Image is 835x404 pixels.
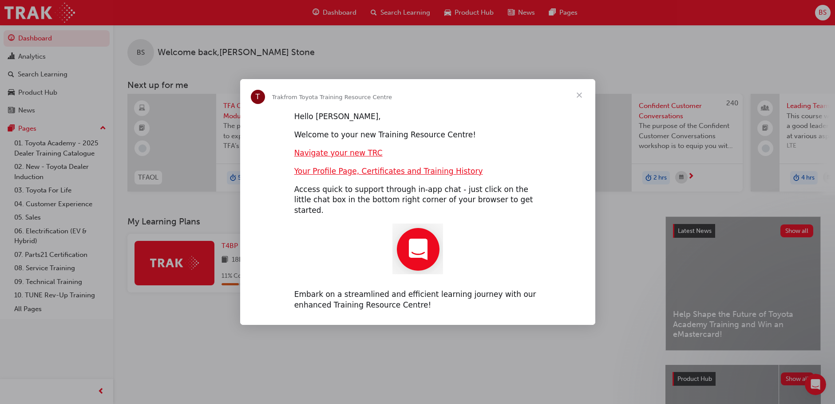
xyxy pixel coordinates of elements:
span: Close [563,79,595,111]
a: Navigate your new TRC [294,148,383,157]
div: Profile image for Trak [251,90,265,104]
div: Welcome to your new Training Resource Centre! [294,130,541,140]
div: Hello [PERSON_NAME], [294,112,541,122]
span: from Toyota Training Resource Centre [284,94,392,100]
span: Trak [272,94,284,100]
div: Embark on a streamlined and efficient learning journey with our enhanced Training Resource Centre! [294,289,541,311]
div: Access quick to support through in-app chat - just click on the little chat box in the bottom rig... [294,184,541,216]
a: Your Profile Page, Certificates and Training History [294,167,483,176]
